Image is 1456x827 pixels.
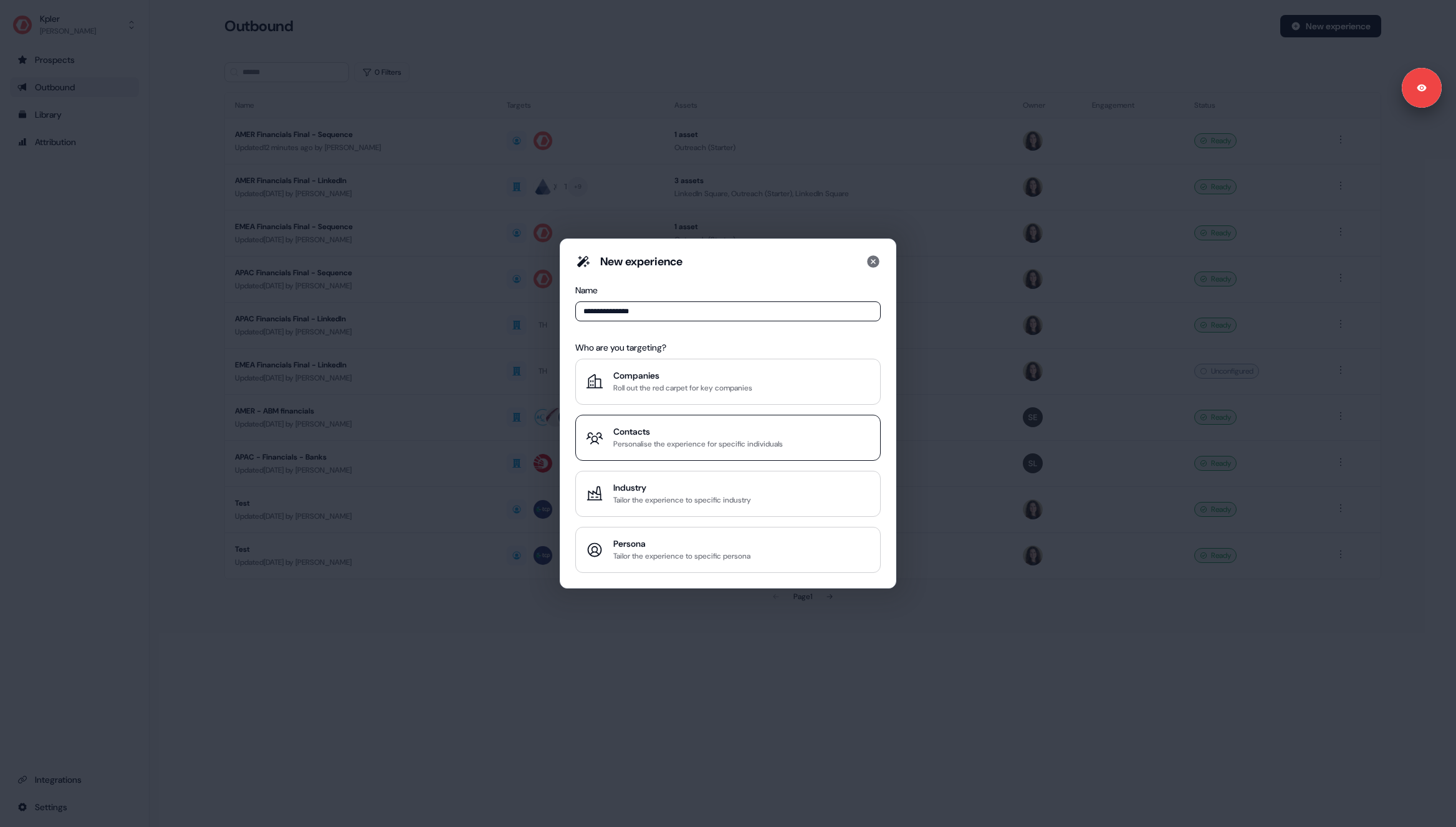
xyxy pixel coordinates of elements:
[613,537,750,550] div: Persona
[613,481,751,494] div: Industry
[613,382,752,394] div: Roll out the red carpet for key companies
[613,550,750,562] div: Tailor the experience to specific persona
[613,425,783,438] div: Contacts
[575,527,881,573] button: PersonaTailor the experience to specific persona
[575,471,881,517] button: IndustryTailor the experience to specific industry
[575,341,881,354] div: Who are you targeting?
[613,494,751,506] div: Tailor the experience to specific industry
[575,415,881,461] button: ContactsPersonalise the experience for specific individuals
[575,284,881,296] div: Name
[613,438,783,450] div: Personalise the experience for specific individuals
[613,369,752,382] div: Companies
[600,254,682,269] div: New experience
[575,359,881,405] button: CompaniesRoll out the red carpet for key companies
